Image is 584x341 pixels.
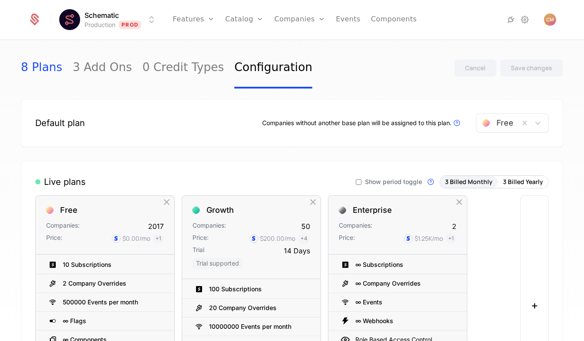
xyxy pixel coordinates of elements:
div: Save changes [511,64,552,72]
div: Hide Entitlement [449,259,460,270]
div: Hide Entitlement [449,315,460,327]
a: 8 Plans [21,48,62,89]
div: 10000000 Events per month [209,324,291,330]
div: Hide Entitlement [449,278,460,289]
span: + 4 [298,233,310,244]
button: 3 Billed Yearly [498,176,548,188]
div: Companies: [192,221,226,232]
div: ∞ Company Overrides [328,274,467,293]
button: Select environment [62,10,157,29]
div: ∞ Webhooks [355,318,393,324]
div: Hide Entitlement [157,259,167,270]
button: 3 Billed Monthly [440,176,498,188]
button: Save changes [500,59,563,77]
a: 0 Credit Types [142,48,224,89]
div: Trial [192,246,204,256]
div: ∞ Company Overrides [355,280,421,286]
div: Cancel [465,64,486,72]
div: 10 Subscriptions [36,256,174,274]
a: Integrations [506,14,516,25]
div: Companies: [339,221,372,232]
span: Trial supported [192,258,243,269]
button: Open user button [544,14,556,26]
div: Hide Entitlement [157,278,167,289]
div: 14 Days [284,246,310,256]
button: Cancel [454,59,496,77]
div: Hide Entitlement [157,315,167,327]
div: 20 Company Overrides [182,299,321,317]
div: 2 Company Overrides [36,274,174,293]
div: 500000 Events per month [63,299,138,305]
div: Hide Entitlement [303,302,314,314]
div: Live plans [35,176,86,188]
div: 100 Subscriptions [182,280,321,299]
div: 2 Company Overrides [63,280,126,286]
div: Growth [206,206,234,214]
span: Schematic [84,10,119,20]
div: ∞ Events [355,299,382,305]
div: 2 [452,221,456,232]
div: Price: [46,233,62,244]
div: ∞ Subscriptions [355,262,403,268]
div: 50 [301,221,310,232]
div: ∞ Webhooks [328,312,467,331]
a: 3 Add Ons [73,48,132,89]
div: Companies: [46,221,80,232]
div: Hide Entitlement [303,283,314,295]
div: Free [60,206,78,214]
div: Hide Entitlement [303,321,314,332]
img: Schematic [59,9,80,30]
a: Settings [520,14,530,25]
div: $0.00 /mo [122,234,150,243]
div: 20 Company Overrides [209,305,277,311]
a: Configuration [234,48,312,89]
div: 10 Subscriptions [63,262,111,268]
div: Enterprise [353,206,392,214]
div: Hide Entitlement [449,297,460,308]
div: ∞ Events [328,293,467,312]
div: Default plan [35,117,85,129]
div: 100 Subscriptions [209,286,262,292]
div: ∞ Subscriptions [328,256,467,274]
img: Coleman McFarland [544,14,556,26]
div: Price: [339,233,355,244]
div: Production [84,20,115,29]
div: ∞ Flags [63,318,86,324]
div: 10000000 Events per month [182,317,321,336]
span: Show period toggle [365,179,422,185]
div: $1.25K /mo [415,234,443,243]
div: 500000 Events per month [36,293,174,312]
div: Hide Entitlement [157,297,167,308]
div: Price: [192,233,209,244]
span: + 1 [153,233,164,244]
span: Prod [119,20,141,29]
div: $200.00 /mo [260,234,295,243]
div: Companies without another base plan will be assigned to this plan. [262,118,462,128]
span: + 1 [446,233,456,244]
div: ∞ Flags [36,312,174,331]
div: 2017 [148,221,164,232]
